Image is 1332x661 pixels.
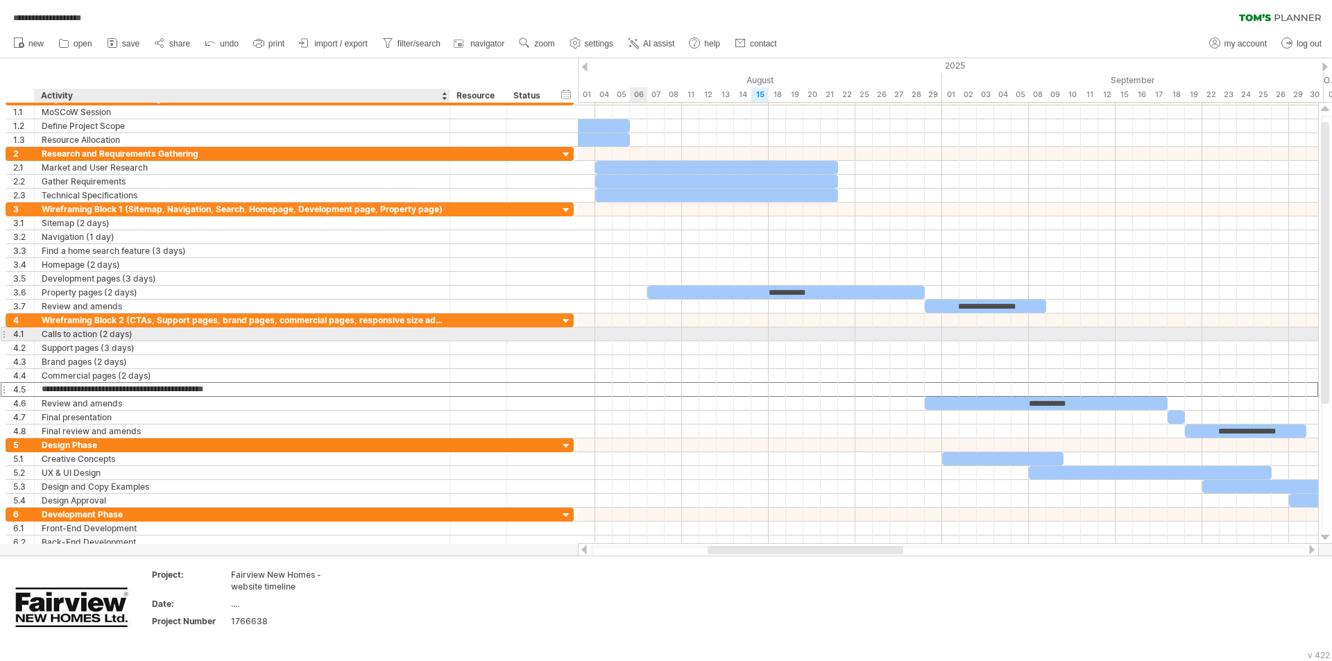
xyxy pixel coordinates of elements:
div: Property pages (2 days) [42,286,443,299]
div: Creative Concepts [42,452,443,465]
div: 2.1 [13,161,34,174]
div: Tuesday, 2 September 2025 [959,87,977,102]
div: Project Number [152,615,228,627]
div: 1.1 [13,105,34,119]
div: 5 [13,438,34,452]
div: Friday, 22 August 2025 [838,87,855,102]
div: 2.2 [13,175,34,188]
div: Research and Requirements Gathering [42,147,443,160]
div: Gather Requirements [42,175,443,188]
div: Tuesday, 26 August 2025 [873,87,890,102]
div: Tuesday, 9 September 2025 [1046,87,1064,102]
div: Review and amends [42,397,443,410]
a: contact [731,35,781,53]
span: zoom [534,39,554,49]
span: settings [585,39,613,49]
div: Fairview New Homes - website timeline [231,569,348,592]
div: 3.5 [13,272,34,285]
div: 4.2 [13,341,34,354]
div: 4.7 [13,411,34,424]
div: Development pages (3 days) [42,272,443,285]
div: 4.5 [13,383,34,396]
span: new [28,39,44,49]
div: Find a home search feature (3 days) [42,244,443,257]
div: Monday, 4 August 2025 [595,87,613,102]
div: Thursday, 25 September 2025 [1254,87,1272,102]
div: 4.4 [13,369,34,382]
a: new [10,35,48,53]
div: Navigation (1 day) [42,230,443,243]
div: Commercial pages (2 days) [42,369,443,382]
a: navigator [452,35,509,53]
div: Wednesday, 27 August 2025 [890,87,907,102]
div: Final review and amends [42,424,443,438]
div: Wednesday, 3 September 2025 [977,87,994,102]
div: Tuesday, 12 August 2025 [699,87,717,102]
div: Activity [41,89,442,103]
div: Monday, 1 September 2025 [942,87,959,102]
span: filter/search [398,39,441,49]
div: Final presentation [42,411,443,424]
div: Back-End Development [42,535,443,549]
div: 4.3 [13,355,34,368]
div: 5.1 [13,452,34,465]
span: help [704,39,720,49]
a: settings [566,35,617,53]
div: Design Phase [42,438,443,452]
a: print [250,35,289,53]
div: Thursday, 18 September 2025 [1168,87,1185,102]
div: Tuesday, 23 September 2025 [1220,87,1237,102]
div: Resource Allocation [42,133,443,146]
div: Resource [456,89,499,103]
div: Development Phase [42,508,443,521]
div: Thursday, 7 August 2025 [647,87,665,102]
div: 6.1 [13,522,34,535]
a: save [103,35,144,53]
div: 3.6 [13,286,34,299]
div: 3.4 [13,258,34,271]
div: Wednesday, 13 August 2025 [717,87,734,102]
div: Calls to action (2 days) [42,327,443,341]
span: contact [750,39,777,49]
div: Friday, 5 September 2025 [1011,87,1029,102]
div: Review and amends [42,300,443,313]
a: share [151,35,194,53]
img: e01a8032-dfff-488c-9430-530879cedfb4.png [8,569,136,646]
span: my account [1224,39,1267,49]
a: open [55,35,96,53]
div: 5.4 [13,494,34,507]
div: Brand pages (2 days) [42,355,443,368]
div: .... [231,598,348,610]
div: Wireframing Block 2 (CTAs, Support pages, brand pages, commercial pages, responsive size adaptati... [42,314,443,327]
div: Market and User Research [42,161,443,174]
div: Project: [152,569,228,581]
div: Define Project Scope [42,119,443,132]
div: Wireframing Block 1 (Sitemap, Navigation, Search, Homepage, Development page, Property page) [42,203,443,216]
span: undo [220,39,239,49]
div: 4.1 [13,327,34,341]
div: 3 [13,203,34,216]
div: Friday, 12 September 2025 [1098,87,1116,102]
div: Monday, 15 September 2025 [1116,87,1133,102]
div: Thursday, 4 September 2025 [994,87,1011,102]
div: Monday, 22 September 2025 [1202,87,1220,102]
div: Monday, 8 September 2025 [1029,87,1046,102]
span: open [74,39,92,49]
a: filter/search [379,35,445,53]
div: 6 [13,508,34,521]
div: Friday, 19 September 2025 [1185,87,1202,102]
div: 3.2 [13,230,34,243]
div: Thursday, 28 August 2025 [907,87,925,102]
div: Front-End Development [42,522,443,535]
span: log out [1297,39,1322,49]
div: Sitemap (2 days) [42,216,443,230]
a: import / export [296,35,372,53]
div: Date: [152,598,228,610]
span: print [268,39,284,49]
div: 1.3 [13,133,34,146]
div: Thursday, 21 August 2025 [821,87,838,102]
div: Thursday, 14 August 2025 [734,87,751,102]
div: Wednesday, 6 August 2025 [630,87,647,102]
div: 6.2 [13,535,34,549]
a: zoom [515,35,558,53]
